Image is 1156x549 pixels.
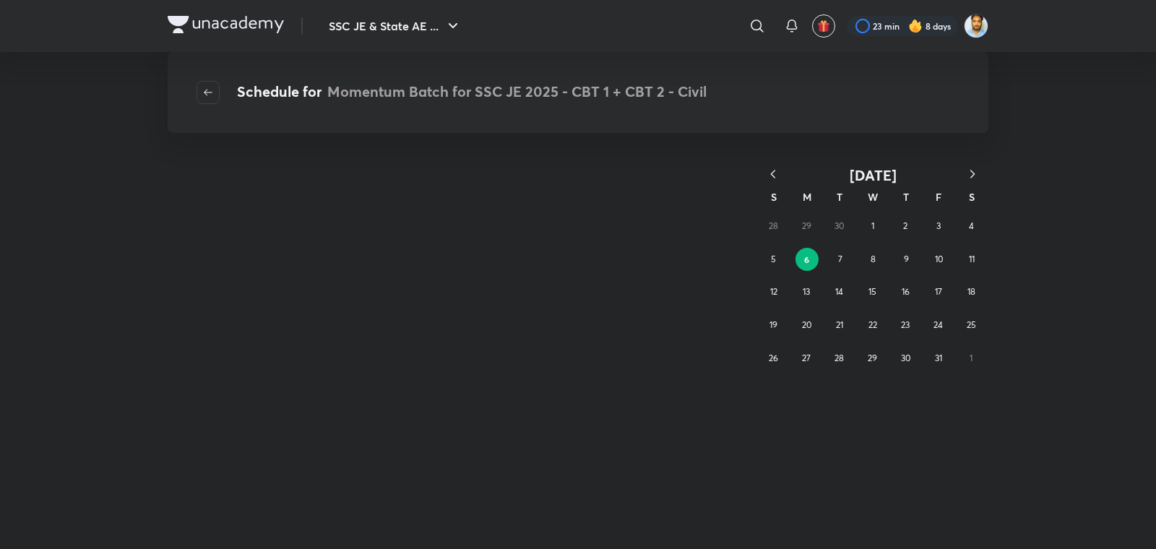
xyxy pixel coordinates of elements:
button: October 30, 2025 [894,347,917,370]
button: SSC JE & State AE ... [320,12,470,40]
abbr: October 31, 2025 [935,353,942,363]
button: avatar [812,14,835,38]
abbr: October 19, 2025 [769,319,777,330]
button: October 31, 2025 [927,347,950,370]
abbr: Thursday [903,190,909,204]
abbr: October 11, 2025 [969,254,975,264]
img: avatar [817,20,830,33]
button: October 28, 2025 [828,347,851,370]
abbr: October 4, 2025 [969,220,974,231]
img: streak [908,19,923,33]
abbr: Wednesday [868,190,878,204]
button: October 18, 2025 [959,280,983,303]
button: October 29, 2025 [861,347,884,370]
button: October 9, 2025 [894,248,918,271]
abbr: October 27, 2025 [802,353,811,363]
abbr: October 12, 2025 [770,286,777,297]
button: October 15, 2025 [861,280,884,303]
button: October 7, 2025 [829,248,852,271]
abbr: Friday [936,190,941,204]
span: [DATE] [850,165,897,185]
button: [DATE] [789,166,957,184]
button: October 13, 2025 [795,280,818,303]
a: Company Logo [168,16,284,37]
button: October 14, 2025 [828,280,851,303]
abbr: October 21, 2025 [836,319,843,330]
button: October 5, 2025 [762,248,785,271]
abbr: October 14, 2025 [835,286,843,297]
abbr: October 26, 2025 [769,353,778,363]
abbr: October 2, 2025 [903,220,907,231]
abbr: Tuesday [837,190,842,204]
abbr: October 24, 2025 [933,319,943,330]
img: Company Logo [168,16,284,33]
abbr: October 3, 2025 [936,220,941,231]
abbr: October 10, 2025 [935,254,943,264]
button: October 12, 2025 [762,280,785,303]
abbr: October 22, 2025 [868,319,877,330]
abbr: October 28, 2025 [834,353,844,363]
button: October 25, 2025 [959,314,983,337]
button: October 16, 2025 [894,280,917,303]
button: October 4, 2025 [959,215,983,238]
button: October 23, 2025 [894,314,917,337]
abbr: October 20, 2025 [802,319,811,330]
abbr: October 23, 2025 [901,319,910,330]
button: October 27, 2025 [795,347,818,370]
abbr: Sunday [771,190,777,204]
abbr: October 8, 2025 [871,254,876,264]
button: October 10, 2025 [928,248,951,271]
button: October 8, 2025 [861,248,884,271]
button: October 24, 2025 [927,314,950,337]
img: Kunal Pradeep [964,14,988,38]
abbr: Saturday [969,190,975,204]
abbr: October 7, 2025 [838,254,842,264]
abbr: October 29, 2025 [868,353,877,363]
button: October 1, 2025 [861,215,884,238]
abbr: October 5, 2025 [771,254,776,264]
abbr: October 25, 2025 [967,319,976,330]
button: October 11, 2025 [960,248,983,271]
abbr: October 1, 2025 [871,220,874,231]
button: October 22, 2025 [861,314,884,337]
button: October 26, 2025 [762,347,785,370]
abbr: October 13, 2025 [803,286,810,297]
abbr: October 30, 2025 [901,353,910,363]
button: October 2, 2025 [894,215,917,238]
abbr: October 9, 2025 [904,254,909,264]
abbr: October 18, 2025 [967,286,975,297]
abbr: October 15, 2025 [868,286,876,297]
abbr: October 17, 2025 [935,286,942,297]
abbr: October 6, 2025 [804,254,809,265]
button: October 19, 2025 [762,314,785,337]
span: Momentum Batch for SSC JE 2025 - CBT 1 + CBT 2 - Civil [327,82,707,101]
abbr: Monday [803,190,811,204]
button: October 6, 2025 [795,248,819,271]
button: October 17, 2025 [927,280,950,303]
button: October 20, 2025 [795,314,818,337]
abbr: October 16, 2025 [902,286,910,297]
button: October 3, 2025 [927,215,950,238]
button: October 21, 2025 [828,314,851,337]
h4: Schedule for [237,81,707,104]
